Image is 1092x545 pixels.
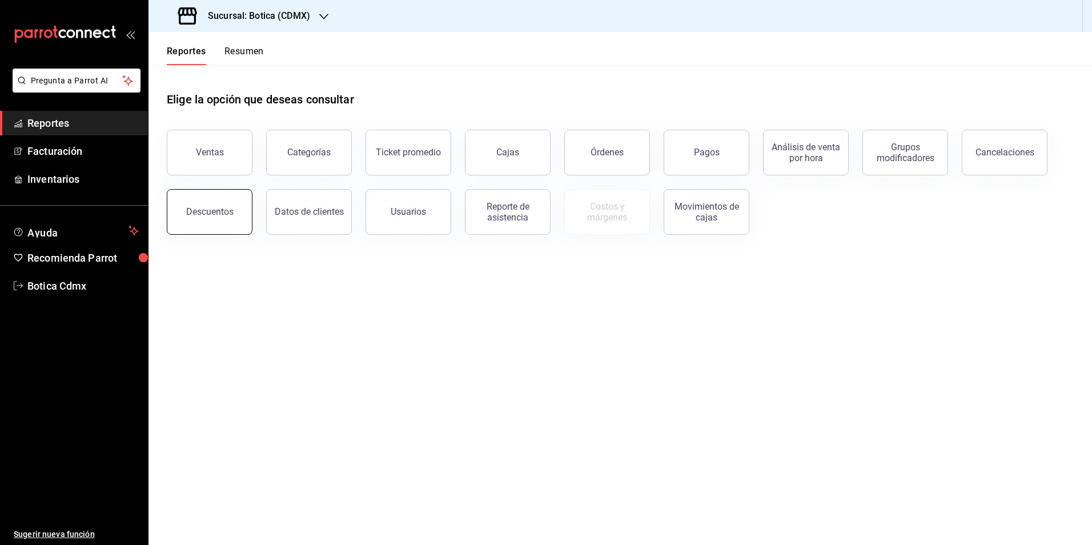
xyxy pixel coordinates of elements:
div: navigation tabs [167,46,264,65]
div: Análisis de venta por hora [770,142,841,163]
div: Descuentos [186,206,234,217]
button: Cajas [465,130,551,175]
h3: Sucursal: Botica (CDMX) [199,9,310,23]
button: Descuentos [167,189,252,235]
div: Datos de clientes [275,206,344,217]
button: Categorías [266,130,352,175]
h1: Elige la opción que deseas consultar [167,91,354,108]
span: Pregunta a Parrot AI [31,75,123,87]
button: Ventas [167,130,252,175]
button: Usuarios [366,189,451,235]
span: Inventarios [27,171,139,187]
div: Ticket promedio [376,147,441,158]
button: Análisis de venta por hora [763,130,849,175]
button: Pregunta a Parrot AI [13,69,140,93]
div: Cajas [496,147,519,158]
span: Botica Cdmx [27,278,139,294]
span: Facturación [27,143,139,159]
div: Usuarios [391,206,426,217]
div: Reporte de asistencia [472,201,543,223]
button: Órdenes [564,130,650,175]
button: Movimientos de cajas [664,189,749,235]
span: Sugerir nueva función [14,528,139,540]
button: Resumen [224,46,264,65]
div: Categorías [287,147,331,158]
span: Ayuda [27,224,124,238]
a: Pregunta a Parrot AI [8,83,140,95]
div: Ventas [196,147,224,158]
div: Grupos modificadores [870,142,941,163]
span: Reportes [27,115,139,131]
div: Órdenes [591,147,624,158]
div: Movimientos de cajas [671,201,742,223]
button: Cancelaciones [962,130,1047,175]
button: Reportes [167,46,206,65]
button: open_drawer_menu [126,30,135,39]
span: Recomienda Parrot [27,250,139,266]
button: Reporte de asistencia [465,189,551,235]
div: Cancelaciones [975,147,1034,158]
div: Pagos [694,147,720,158]
button: Datos de clientes [266,189,352,235]
button: Pagos [664,130,749,175]
button: Grupos modificadores [862,130,948,175]
button: Contrata inventarios para ver este reporte [564,189,650,235]
div: Costos y márgenes [572,201,643,223]
button: Ticket promedio [366,130,451,175]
